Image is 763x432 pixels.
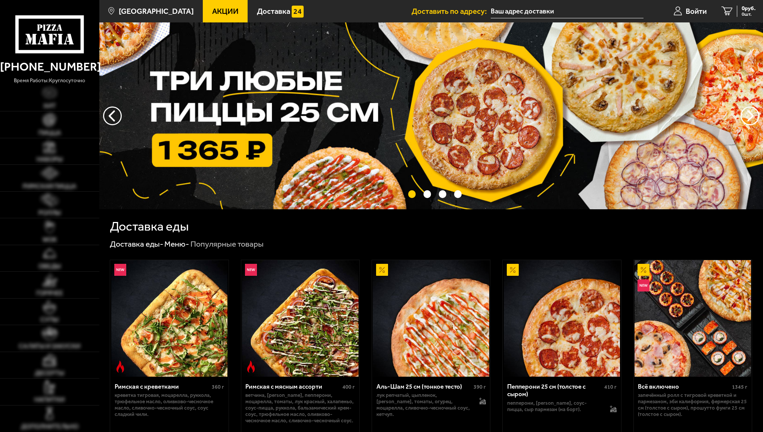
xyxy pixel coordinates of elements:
input: Ваш адрес доставки [491,4,643,18]
span: Роллы [38,210,61,216]
img: Римская с мясным ассорти [242,260,359,377]
div: Римская с креветками [115,383,210,390]
span: Доставить по адресу: [412,7,491,15]
span: Акции [212,7,239,15]
button: следующий [103,107,122,125]
button: точки переключения [439,190,446,198]
span: Доставка [257,7,290,15]
span: 0 шт. [742,12,756,17]
span: Пицца [38,130,61,136]
span: 410 г [604,384,617,390]
p: креветка тигровая, моцарелла, руккола, трюфельное масло, оливково-чесночное масло, сливочно-чесно... [115,392,224,417]
span: Супы [40,317,59,323]
span: Горячее [36,290,63,296]
img: Острое блюдо [245,361,257,373]
a: Доставка еды- [110,239,163,249]
a: Меню- [164,239,189,249]
a: НовинкаОстрое блюдоРимская с мясным ассорти [241,260,359,377]
a: НовинкаОстрое блюдоРимская с креветками [110,260,228,377]
div: Популярные товары [190,239,264,249]
div: Пепперони 25 см (толстое с сыром) [507,383,602,398]
p: Запечённый ролл с тигровой креветкой и пармезаном, Эби Калифорния, Фермерская 25 см (толстое с сы... [638,392,747,417]
img: Острое блюдо [114,361,126,373]
span: Наборы [37,156,63,163]
span: Хит [43,103,56,109]
span: Римская пицца [23,183,76,189]
img: Акционный [638,264,649,276]
img: Новинка [638,280,649,291]
span: Обеды [38,263,61,269]
span: WOK [43,237,57,243]
img: Новинка [245,264,257,276]
button: точки переключения [408,190,416,198]
button: точки переключения [454,190,462,198]
p: ветчина, [PERSON_NAME], пепперони, моцарелла, томаты, лук красный, халапеньо, соус-пицца, руккола... [245,392,355,424]
span: Войти [686,7,707,15]
img: Аль-Шам 25 см (тонкое тесто) [373,260,489,377]
span: 400 г [342,384,355,390]
h1: Доставка еды [110,220,189,233]
span: 0 руб. [742,6,756,11]
button: точки переключения [424,190,431,198]
p: лук репчатый, цыпленок, [PERSON_NAME], томаты, огурец, моцарелла, сливочно-чесночный соус, кетчуп. [376,392,471,417]
a: АкционныйПепперони 25 см (толстое с сыром) [503,260,621,377]
span: 390 г [474,384,486,390]
img: Римская с креветками [111,260,228,377]
img: Акционный [376,264,388,276]
img: 15daf4d41897b9f0e9f617042186c801.svg [292,6,304,18]
span: 1345 г [732,384,747,390]
img: Всё включено [635,260,751,377]
button: предыдущий [741,107,759,125]
a: АкционныйНовинкаВсё включено [634,260,752,377]
span: 360 г [212,384,224,390]
span: [GEOGRAPHIC_DATA] [119,7,194,15]
div: Римская с мясным ассорти [245,383,341,390]
p: пепперони, [PERSON_NAME], соус-пицца, сыр пармезан (на борт). [507,400,602,413]
img: Новинка [114,264,126,276]
div: Всё включено [638,383,730,390]
span: Салаты и закуски [19,343,80,349]
div: Аль-Шам 25 см (тонкое тесто) [376,383,472,390]
span: Десерты [35,370,64,376]
a: АкционныйАль-Шам 25 см (тонкое тесто) [372,260,490,377]
img: Акционный [507,264,519,276]
img: Пепперони 25 см (толстое с сыром) [504,260,620,377]
span: Дополнительно [21,423,78,430]
span: Напитки [34,396,65,403]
